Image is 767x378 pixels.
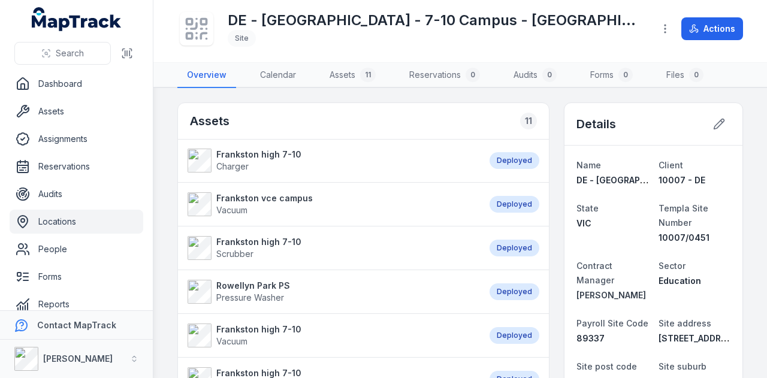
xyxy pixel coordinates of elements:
span: Site suburb [659,361,706,371]
a: Forms0 [581,63,642,88]
a: Audits [10,182,143,206]
a: Audits0 [504,63,566,88]
strong: Contact MapTrack [37,320,116,330]
a: Reservations [10,155,143,179]
span: 10007/0451 [659,232,709,243]
h2: Assets [190,113,230,129]
div: Deployed [490,283,539,300]
a: Calendar [250,63,306,88]
div: 11 [520,113,537,129]
a: People [10,237,143,261]
div: Deployed [490,327,539,344]
span: Client [659,160,683,170]
a: Locations [10,210,143,234]
a: Frankston high 7-10Scrubber [188,236,478,260]
span: VIC [576,218,591,228]
div: 0 [466,68,480,82]
strong: [PERSON_NAME] [43,353,113,364]
span: Sector [659,261,686,271]
a: Frankston vce campusVacuum [188,192,478,216]
div: Deployed [490,240,539,256]
div: 0 [542,68,557,82]
div: Deployed [490,196,539,213]
a: Assignments [10,127,143,151]
strong: Frankston high 7-10 [216,323,301,335]
strong: Frankston high 7-10 [216,236,301,248]
strong: Rowellyn Park PS [216,280,290,292]
a: Files0 [657,63,713,88]
span: Pressure Washer [216,292,284,303]
div: Deployed [490,152,539,169]
a: Frankston high 7-10Charger [188,149,478,173]
span: Templa Site Number [659,203,708,228]
a: Reservations0 [400,63,490,88]
span: Scrubber [216,249,253,259]
span: 89337 [576,333,605,343]
div: 0 [689,68,703,82]
span: Site address [659,318,711,328]
strong: Frankston vce campus [216,192,313,204]
span: Name [576,160,601,170]
span: Vacuum [216,336,247,346]
a: MapTrack [32,7,122,31]
button: Search [14,42,111,65]
span: Charger [216,161,249,171]
a: [PERSON_NAME] [576,289,648,301]
a: Assets [10,99,143,123]
span: [STREET_ADDRESS] [659,333,741,343]
div: 0 [618,68,633,82]
span: Contract Manager [576,261,614,285]
span: Education [659,276,701,286]
a: Dashboard [10,72,143,96]
a: Forms [10,265,143,289]
h2: Details [576,116,616,132]
span: 10007 - DE [659,175,705,185]
span: Site post code [576,361,637,371]
a: Overview [177,63,236,88]
a: Frankston high 7-10Vacuum [188,323,478,347]
a: Assets11 [320,63,385,88]
span: State [576,203,599,213]
span: Vacuum [216,205,247,215]
a: Reports [10,292,143,316]
span: Search [56,47,84,59]
button: Actions [681,17,743,40]
div: 11 [360,68,376,82]
div: Site [228,30,256,47]
strong: Frankston high 7-10 [216,149,301,161]
h1: DE - [GEOGRAPHIC_DATA] - 7-10 Campus - [GEOGRAPHIC_DATA] - 89337 [228,11,644,30]
span: Payroll Site Code [576,318,648,328]
a: Rowellyn Park PSPressure Washer [188,280,478,304]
